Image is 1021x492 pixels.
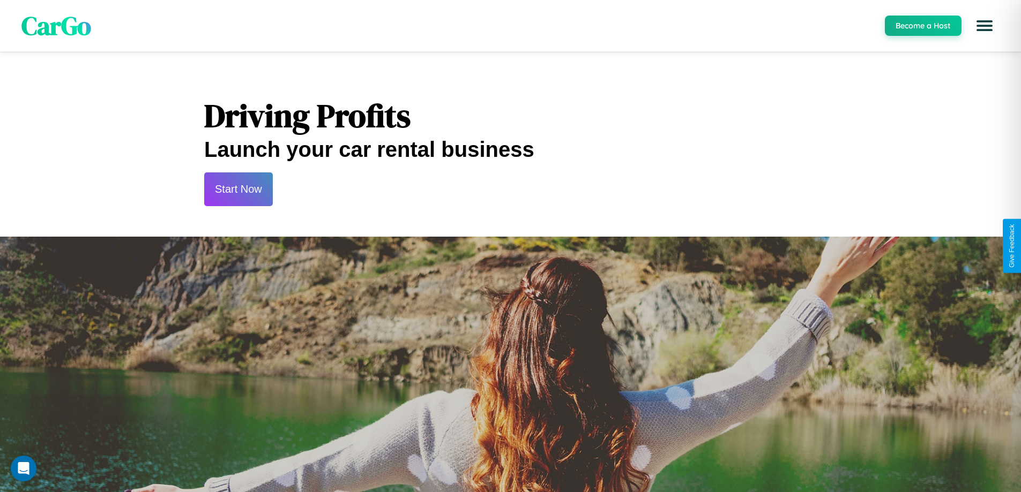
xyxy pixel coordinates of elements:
[1008,224,1016,268] div: Give Feedback
[204,138,817,162] h2: Launch your car rental business
[11,456,36,481] div: Open Intercom Messenger
[21,8,91,43] span: CarGo
[204,172,273,206] button: Start Now
[204,94,817,138] h1: Driving Profits
[970,11,1000,41] button: Open menu
[885,16,962,36] button: Become a Host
